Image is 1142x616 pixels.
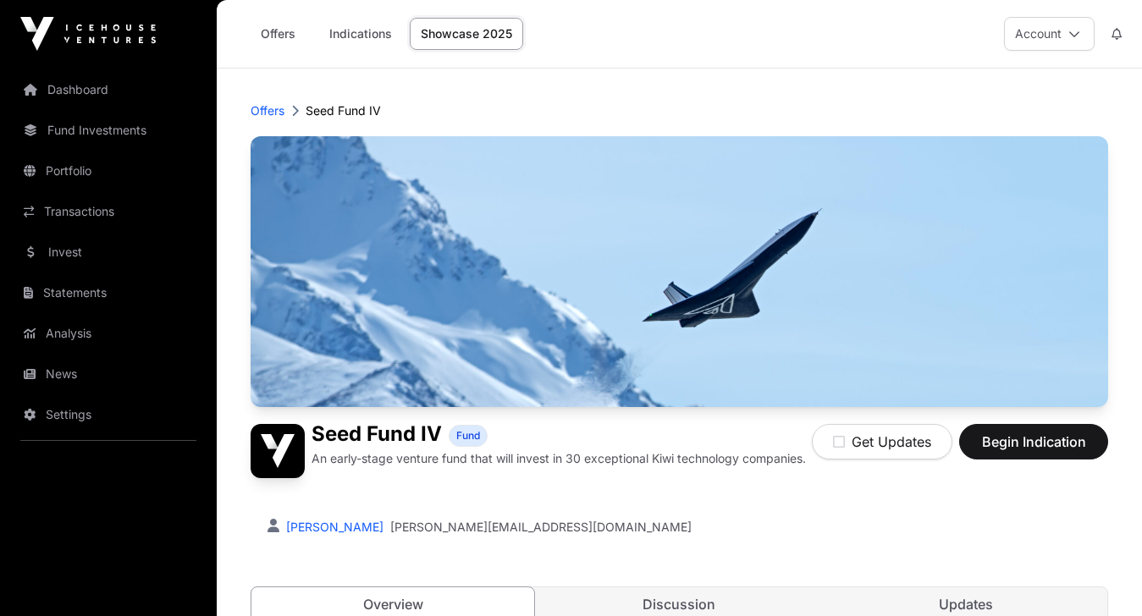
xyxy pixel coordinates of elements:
[959,424,1108,459] button: Begin Indication
[959,441,1108,458] a: Begin Indication
[312,424,442,447] h1: Seed Fund IV
[14,234,203,271] a: Invest
[14,152,203,190] a: Portfolio
[20,17,156,51] img: Icehouse Ventures Logo
[244,18,312,50] a: Offers
[410,18,523,50] a: Showcase 2025
[456,429,480,443] span: Fund
[14,112,203,149] a: Fund Investments
[812,424,952,459] button: Get Updates
[306,102,381,119] p: Seed Fund IV
[283,520,383,534] a: [PERSON_NAME]
[980,432,1087,452] span: Begin Indication
[312,450,806,467] p: An early-stage venture fund that will invest in 30 exceptional Kiwi technology companies.
[14,193,203,230] a: Transactions
[14,315,203,352] a: Analysis
[14,71,203,108] a: Dashboard
[251,136,1108,407] img: Seed Fund IV
[251,102,284,119] a: Offers
[251,424,305,478] img: Seed Fund IV
[390,519,692,536] a: [PERSON_NAME][EMAIL_ADDRESS][DOMAIN_NAME]
[14,355,203,393] a: News
[14,274,203,311] a: Statements
[318,18,403,50] a: Indications
[1057,535,1142,616] iframe: Chat Widget
[14,396,203,433] a: Settings
[1004,17,1095,51] button: Account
